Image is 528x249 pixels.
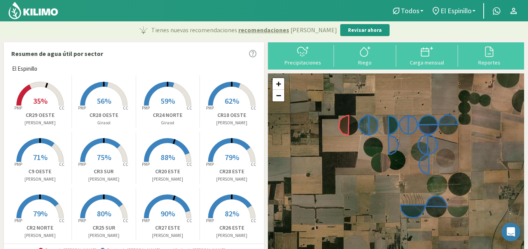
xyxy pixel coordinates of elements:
[12,64,37,73] span: El Espinillo
[142,162,150,167] tspan: PMP
[72,120,135,126] p: Girasol
[187,105,192,111] tspan: CC
[502,223,520,241] div: Open Intercom Messenger
[59,218,65,223] tspan: CC
[458,45,520,66] button: Reportes
[59,162,65,167] tspan: CC
[396,45,458,66] button: Carga mensual
[334,45,396,66] button: Riego
[78,105,86,111] tspan: PMP
[460,60,518,65] div: Reportes
[200,111,264,119] p: CR18 OESTE
[206,162,214,167] tspan: PMP
[8,120,72,126] p: [PERSON_NAME]
[399,60,456,65] div: Carga mensual
[200,120,264,126] p: [PERSON_NAME]
[14,218,22,223] tspan: PMP
[251,162,256,167] tspan: CC
[272,45,334,66] button: Precipitaciones
[274,60,332,65] div: Precipitaciones
[136,232,199,239] p: [PERSON_NAME]
[225,152,239,162] span: 79%
[206,218,214,223] tspan: PMP
[11,49,103,58] p: Resumen de agua útil por sector
[33,209,47,218] span: 79%
[348,26,382,34] p: Revisar ahora
[200,176,264,183] p: [PERSON_NAME]
[200,224,264,232] p: CR26 ESTE
[142,218,150,223] tspan: PMP
[8,167,72,176] p: C9 OESTE
[8,176,72,183] p: [PERSON_NAME]
[72,176,135,183] p: [PERSON_NAME]
[238,25,289,35] span: recomendaciones
[441,7,472,15] span: El Espinillo
[200,232,264,239] p: [PERSON_NAME]
[206,105,214,111] tspan: PMP
[14,105,22,111] tspan: PMP
[97,96,111,106] span: 56%
[123,218,128,223] tspan: CC
[136,167,199,176] p: CR20 ESTE
[273,90,284,101] a: Zoom out
[8,111,72,119] p: CR29 OESTE
[14,162,22,167] tspan: PMP
[8,1,59,20] img: Kilimo
[97,209,111,218] span: 80%
[123,105,128,111] tspan: CC
[72,167,135,176] p: CR3 SUR
[33,152,47,162] span: 71%
[142,105,150,111] tspan: PMP
[225,96,239,106] span: 62%
[72,232,135,239] p: [PERSON_NAME]
[78,218,86,223] tspan: PMP
[136,111,199,119] p: CR24 NORTE
[251,218,256,223] tspan: CC
[340,24,390,37] button: Revisar ahora
[251,105,256,111] tspan: CC
[273,78,284,90] a: Zoom in
[187,162,192,167] tspan: CC
[161,96,175,106] span: 59%
[33,96,47,106] span: 35%
[97,152,111,162] span: 75%
[290,25,337,35] span: [PERSON_NAME]
[187,218,192,223] tspan: CC
[136,176,199,183] p: [PERSON_NAME]
[78,162,86,167] tspan: PMP
[200,167,264,176] p: CR28 ESTE
[336,60,394,65] div: Riego
[8,224,72,232] p: CR2 NORTE
[8,232,72,239] p: [PERSON_NAME]
[151,25,337,35] p: Tienes nuevas recomendaciones
[401,7,420,15] span: Todos
[59,105,65,111] tspan: CC
[161,209,175,218] span: 90%
[161,152,175,162] span: 88%
[72,224,135,232] p: CR25 SUR
[72,111,135,119] p: CR28 OESTE
[136,224,199,232] p: CR27 ESTE
[225,209,239,218] span: 82%
[123,162,128,167] tspan: CC
[136,120,199,126] p: Girasol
